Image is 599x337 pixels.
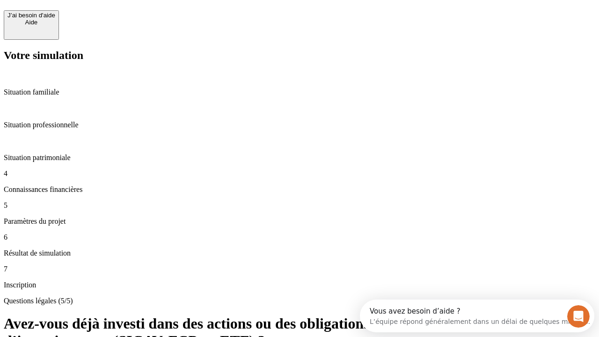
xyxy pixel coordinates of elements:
[4,185,595,194] p: Connaissances financières
[10,8,230,15] div: Vous avez besoin d’aide ?
[10,15,230,25] div: L’équipe répond généralement dans un délai de quelques minutes.
[7,19,55,26] div: Aide
[4,88,595,96] p: Situation familiale
[4,121,595,129] p: Situation professionnelle
[4,169,595,178] p: 4
[7,12,55,19] div: J’ai besoin d'aide
[4,233,595,242] p: 6
[4,249,595,257] p: Résultat de simulation
[4,217,595,226] p: Paramètres du projet
[4,265,595,273] p: 7
[4,4,258,29] div: Ouvrir le Messenger Intercom
[4,154,595,162] p: Situation patrimoniale
[4,201,595,210] p: 5
[360,300,594,332] iframe: Intercom live chat discovery launcher
[4,297,595,305] p: Questions légales (5/5)
[4,281,595,289] p: Inscription
[567,305,590,328] iframe: Intercom live chat
[4,10,59,40] button: J’ai besoin d'aideAide
[4,49,595,62] h2: Votre simulation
